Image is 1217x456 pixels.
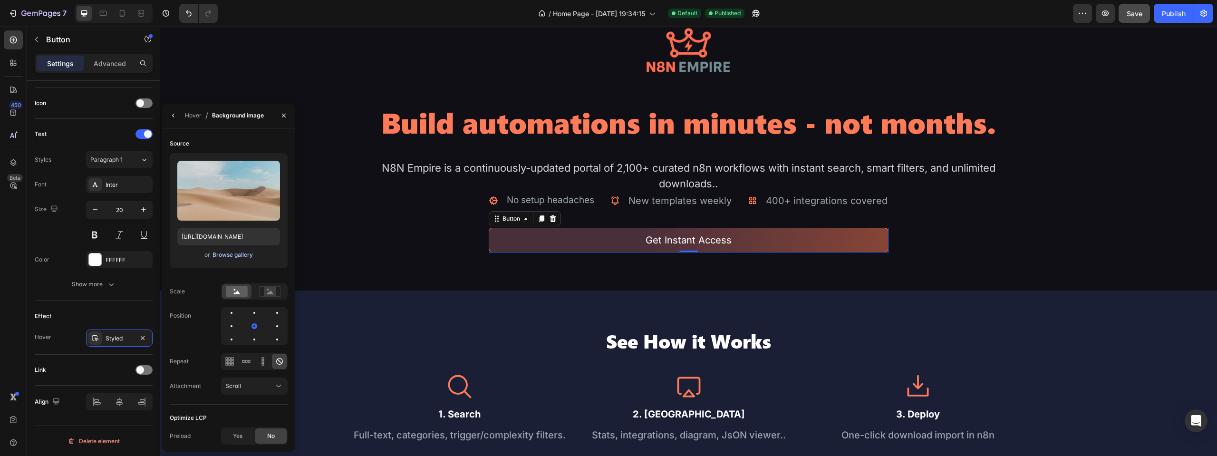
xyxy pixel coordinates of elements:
p: Advanced [94,58,126,68]
div: 2. [GEOGRAPHIC_DATA] [422,380,636,395]
div: 1. Search [193,380,406,395]
p: Settings [47,58,74,68]
div: Effect [35,312,51,320]
div: New templates weekly [467,166,572,182]
span: Save [1127,10,1142,18]
div: Scale [170,287,185,296]
div: Size [35,203,60,216]
button: 7 [4,4,71,23]
div: 3. Deploy [651,380,865,395]
button: Scroll [221,378,288,395]
div: Font [35,180,47,189]
div: N8N Empire is a continuously-updated portal of 2,100+ curated n8n workflows with instant search, ... [212,133,846,166]
button: Save [1119,4,1150,23]
div: 400+ integrations covered [605,166,728,182]
div: Color [35,255,49,264]
span: or [204,249,210,261]
p: Button [46,34,127,45]
h2: Build automations in minutes - not months. [212,78,846,114]
div: Hover [185,111,202,120]
span: Scroll [225,382,241,389]
div: Inter [106,181,150,189]
div: Text [35,130,47,138]
input: https://example.com/image.jpg [177,228,280,245]
div: Link [35,366,46,374]
button: Publish [1154,4,1194,23]
span: Paragraph 1 [90,155,123,164]
div: Source [170,139,189,148]
span: Yes [233,432,242,440]
div: Preload [170,432,191,440]
span: No [267,432,275,440]
span: / [205,110,208,121]
button: Browse gallery [212,250,253,260]
p: Get Instant Access [485,207,571,220]
button: Show more [35,276,153,293]
div: FFFFFF [106,256,150,264]
button: Paragraph 1 [86,151,153,168]
button: Delete element [35,434,153,449]
div: Background image [212,111,264,120]
span: / [549,9,551,19]
h2: See How it Works [193,302,865,327]
div: Beta [7,174,23,182]
div: Show more [72,280,116,289]
div: Attachment [170,382,201,390]
div: Icon [35,99,46,107]
button: <p>Get Instant Access</p> [328,201,728,226]
span: Default [677,9,697,18]
div: Position [170,311,191,320]
iframe: Design area [160,27,1217,456]
div: Full-text, categories, trigger/complexity filters. [193,401,406,416]
div: No setup headaches [346,166,435,182]
div: Delete element [68,436,120,447]
div: Button [340,188,362,196]
div: Open Intercom Messenger [1185,409,1207,432]
div: Hover [35,333,51,341]
div: Align [35,396,62,408]
div: Browse gallery [212,251,253,259]
div: Stats, integrations, diagram, JsON viewer.. [422,401,636,416]
p: 7 [62,8,67,19]
img: preview-image [177,161,280,221]
span: Home Page - [DATE] 19:34:15 [553,9,645,19]
div: One-click download import in n8n [651,401,865,416]
div: 450 [9,101,23,109]
div: Publish [1162,9,1186,19]
div: Styles [35,155,51,164]
div: Styled [106,334,133,343]
div: Optimize LCP [170,414,207,422]
div: Undo/Redo [179,4,218,23]
div: Repeat [170,357,189,366]
span: Published [715,9,741,18]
